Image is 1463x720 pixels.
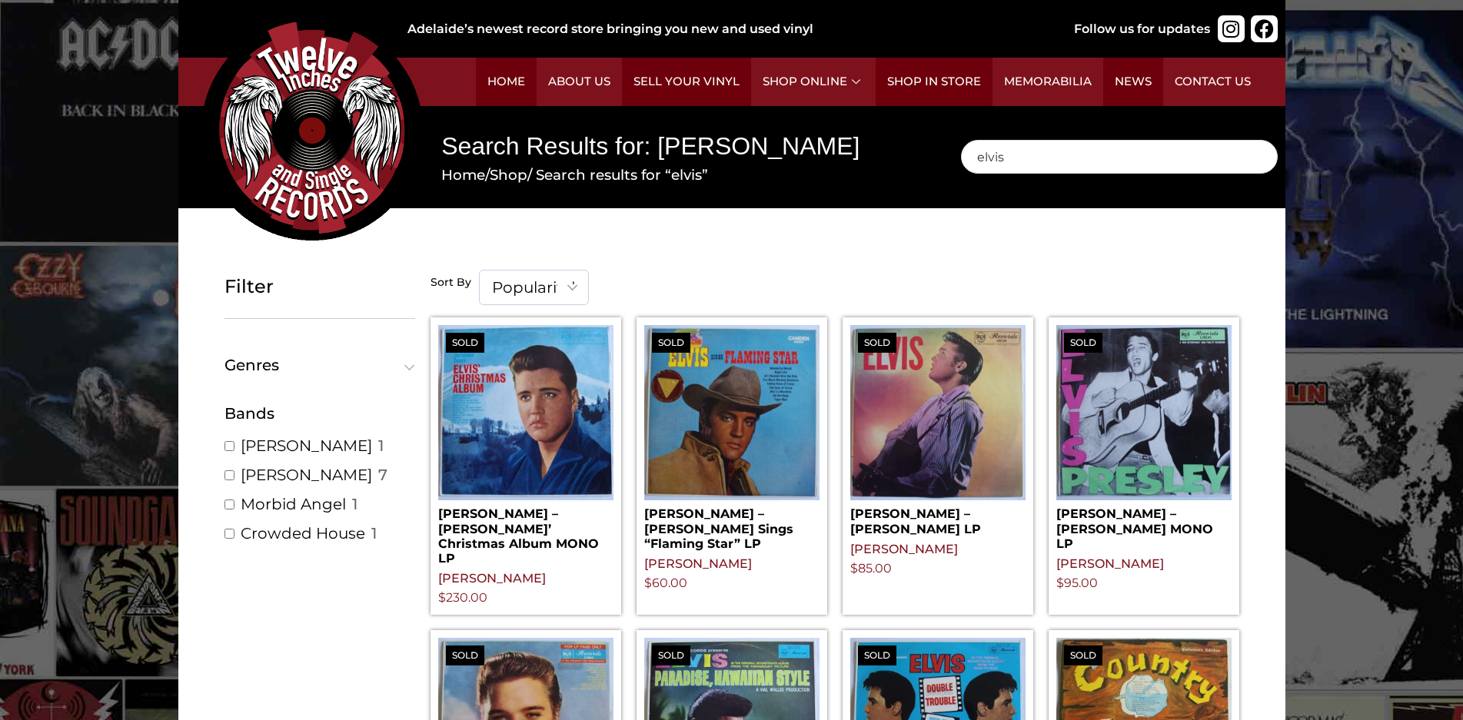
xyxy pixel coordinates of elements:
[479,270,589,305] span: Popularity
[1064,645,1102,665] span: Sold
[352,494,357,514] span: 1
[241,436,372,456] a: [PERSON_NAME]
[850,325,1026,536] a: Sold[PERSON_NAME] – [PERSON_NAME] LP
[858,645,896,665] span: Sold
[241,494,346,514] a: Morbid Angel
[378,436,384,456] span: 1
[446,645,484,665] span: Sold
[850,561,858,576] span: $
[480,270,588,304] span: Popularity
[1163,58,1262,106] a: Contact Us
[378,465,387,485] span: 7
[431,276,471,290] h5: Sort By
[850,500,1026,536] h2: [PERSON_NAME] – [PERSON_NAME] LP
[537,58,622,106] a: About Us
[438,590,446,605] span: $
[622,58,751,106] a: Sell Your Vinyl
[652,333,690,353] span: Sold
[993,58,1103,106] a: Memorabilia
[490,166,527,184] a: Shop
[751,58,876,106] a: Shop Online
[224,276,415,298] h5: Filter
[1064,333,1102,353] span: Sold
[407,20,1024,38] div: Adelaide’s newest record store bringing you new and used vinyl
[850,325,1026,500] img: Elvis Presley – Elvis LP
[961,140,1278,174] input: Search
[1074,20,1210,38] div: Follow us for updates
[438,325,613,500] img: Elvis Presley – Elvis' Christmas Album MONO LP
[441,166,485,184] a: Home
[1056,576,1064,590] span: $
[644,576,687,590] bdi: 60.00
[438,500,613,566] h2: [PERSON_NAME] – [PERSON_NAME]’ Christmas Album MONO LP
[224,402,415,425] div: Bands
[1056,576,1098,590] bdi: 95.00
[1056,325,1232,551] a: Sold[PERSON_NAME] – [PERSON_NAME] MONO LP
[371,523,377,543] span: 1
[1103,58,1163,106] a: News
[241,465,372,485] a: [PERSON_NAME]
[1056,500,1232,551] h2: [PERSON_NAME] – [PERSON_NAME] MONO LP
[644,576,652,590] span: $
[441,164,914,186] nav: Breadcrumb
[1056,556,1164,571] a: [PERSON_NAME]
[850,542,958,556] a: [PERSON_NAME]
[224,357,415,373] button: Genres
[652,645,690,665] span: Sold
[438,590,487,605] bdi: 230.00
[850,561,892,576] bdi: 85.00
[644,556,752,571] a: [PERSON_NAME]
[644,325,820,551] a: Sold[PERSON_NAME] – [PERSON_NAME] Sings “Flaming Star” LP
[441,129,914,164] h1: Search Results for: [PERSON_NAME]
[644,325,820,500] img: Elvis Presley – Elvis Sings "Flaming Star" LP
[1056,325,1232,500] img: Elvis Presley – Elvis Presley MONO LP
[476,58,537,106] a: Home
[858,333,896,353] span: Sold
[876,58,993,106] a: Shop in Store
[446,333,484,353] span: Sold
[241,523,365,543] a: Crowded House
[644,500,820,551] h2: [PERSON_NAME] – [PERSON_NAME] Sings “Flaming Star” LP
[438,571,546,586] a: [PERSON_NAME]
[224,357,408,373] span: Genres
[438,325,613,566] a: Sold[PERSON_NAME] – [PERSON_NAME]’ Christmas Album MONO LP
